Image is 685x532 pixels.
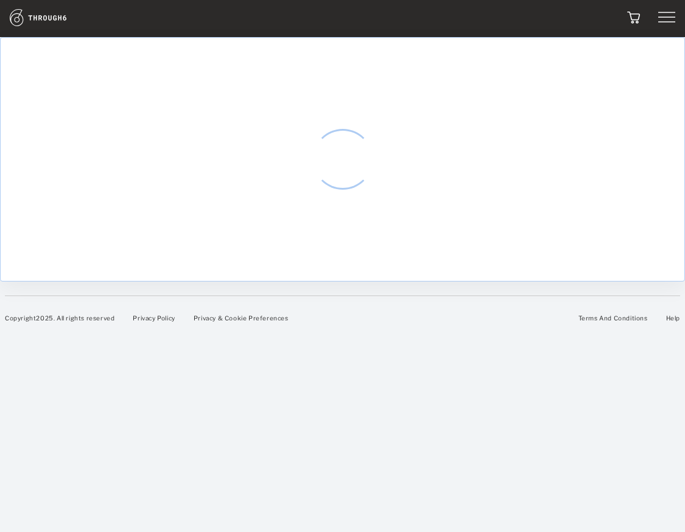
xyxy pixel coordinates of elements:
a: Help [666,314,680,322]
a: Privacy Policy [133,314,175,322]
img: icon_cart.dab5cea1.svg [627,12,640,24]
a: Privacy & Cookie Preferences [194,314,289,322]
a: Terms And Conditions [578,314,648,322]
img: logo.1c10ca64.svg [10,9,94,26]
img: hamburger.119f1a7b.svg [658,9,675,26]
span: Copyright 2025 . All rights reserved [5,314,114,322]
